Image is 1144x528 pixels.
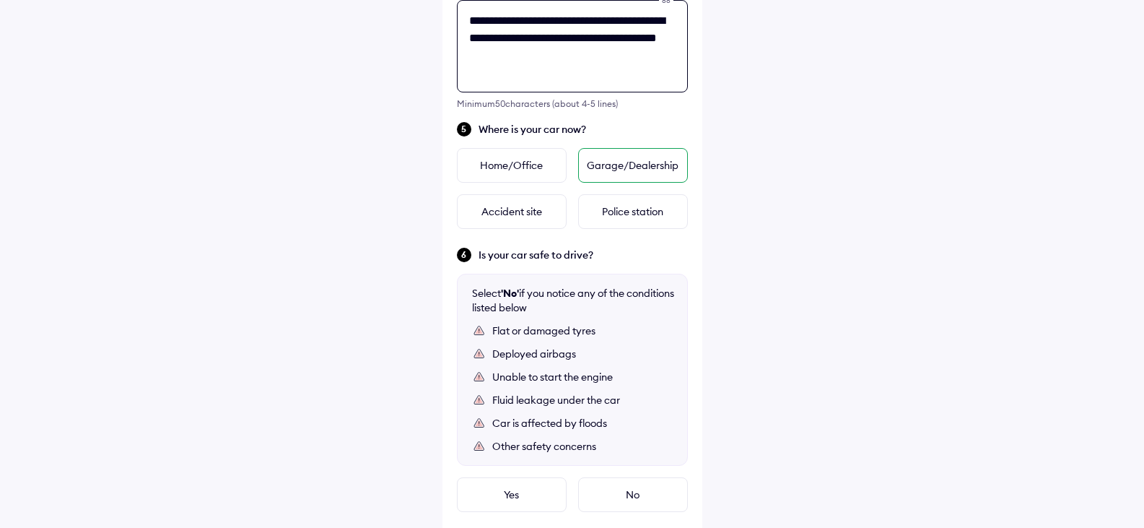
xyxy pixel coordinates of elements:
div: Minimum 50 characters (about 4-5 lines) [457,98,688,109]
div: Police station [578,194,688,229]
div: Home/Office [457,148,567,183]
div: Unable to start the engine [492,370,673,384]
div: Select if you notice any of the conditions listed below [472,286,674,315]
div: Car is affected by floods [492,416,673,430]
div: Fluid leakage under the car [492,393,673,407]
span: Where is your car now? [479,122,688,137]
span: Is your car safe to drive? [479,248,688,262]
div: Garage/Dealership [578,148,688,183]
div: Yes [457,477,567,512]
div: No [578,477,688,512]
div: Other safety concerns [492,439,673,454]
div: Deployed airbags [492,347,673,361]
div: Accident site [457,194,567,229]
b: 'No' [501,287,519,300]
div: Flat or damaged tyres [492,324,673,338]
